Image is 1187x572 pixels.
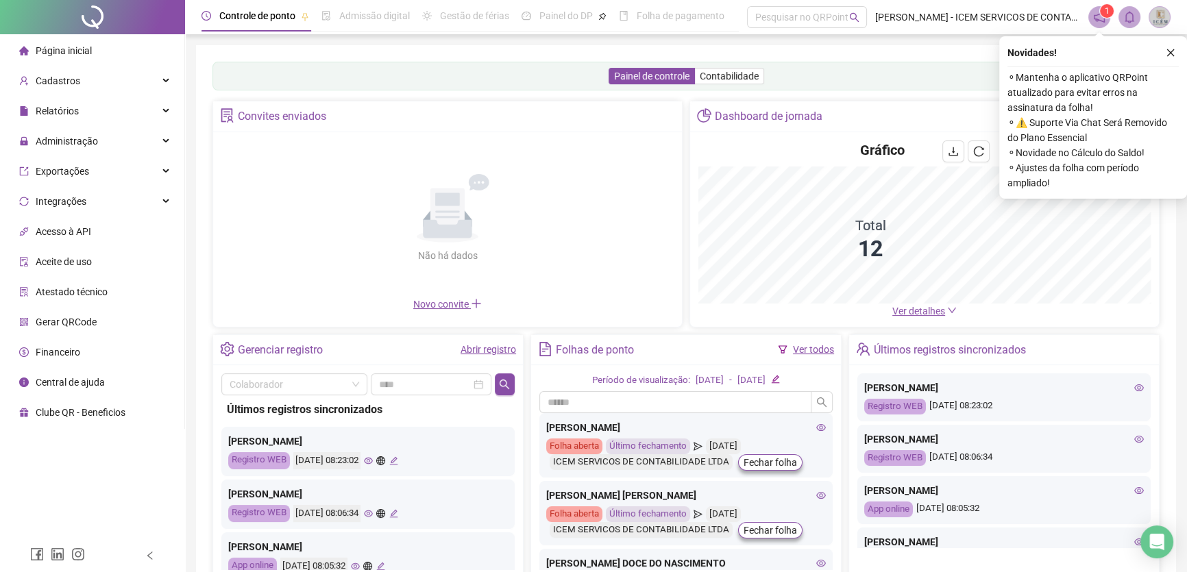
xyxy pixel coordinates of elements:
[19,257,29,266] span: audit
[36,196,86,207] span: Integrações
[856,342,870,356] span: team
[219,10,295,21] span: Controle de ponto
[19,46,29,55] span: home
[19,227,29,236] span: api
[389,456,398,465] span: edit
[546,438,602,454] div: Folha aberta
[637,10,724,21] span: Folha de pagamento
[849,12,859,23] span: search
[522,11,531,21] span: dashboard
[19,287,29,297] span: solution
[228,505,290,522] div: Registro WEB
[592,373,690,388] div: Período de visualização:
[364,509,373,518] span: eye
[36,136,98,147] span: Administração
[892,306,945,316] span: Ver detalhes
[36,226,91,237] span: Acesso à API
[36,45,92,56] span: Página inicial
[321,11,331,21] span: file-done
[706,506,741,522] div: [DATE]
[864,380,1144,395] div: [PERSON_NAME]
[619,11,628,21] span: book
[864,501,1144,517] div: [DATE] 08:05:32
[864,450,926,466] div: Registro WEB
[744,455,797,470] span: Fechar folha
[376,509,385,518] span: global
[694,438,702,454] span: send
[19,377,29,387] span: info-circle
[816,397,827,408] span: search
[538,342,552,356] span: file-text
[228,452,290,469] div: Registro WEB
[19,197,29,206] span: sync
[973,146,984,157] span: reload
[1007,145,1179,160] span: ⚬ Novidade no Cálculo do Saldo!
[546,420,826,435] div: [PERSON_NAME]
[1123,11,1136,23] span: bell
[19,408,29,417] span: gift
[860,140,905,160] h4: Gráfico
[422,11,432,21] span: sun
[1007,160,1179,190] span: ⚬ Ajustes da folha com período ampliado!
[864,399,926,414] div: Registro WEB
[36,347,80,358] span: Financeiro
[947,306,957,315] span: down
[1007,45,1057,60] span: Novidades !
[1007,115,1179,145] span: ⚬ ⚠️ Suporte Via Chat Será Removido do Plano Essencial
[546,488,826,503] div: [PERSON_NAME] [PERSON_NAME]
[1149,7,1170,27] img: 75205
[738,454,803,471] button: Fechar folha
[793,344,834,355] a: Ver todos
[864,399,1144,414] div: [DATE] 08:23:02
[363,562,372,571] span: global
[715,105,822,128] div: Dashboard de jornada
[864,534,1144,549] div: [PERSON_NAME]
[228,486,508,501] div: [PERSON_NAME]
[36,75,80,86] span: Cadastros
[700,71,759,82] span: Contabilidade
[864,450,1144,466] div: [DATE] 08:06:34
[744,523,797,538] span: Fechar folha
[864,483,1144,498] div: [PERSON_NAME]
[461,344,516,355] a: Abrir registro
[737,373,766,388] div: [DATE]
[19,106,29,116] span: file
[227,401,509,418] div: Últimos registros sincronizados
[738,522,803,538] button: Fechar folha
[19,317,29,327] span: qrcode
[556,338,634,362] div: Folhas de ponto
[19,347,29,357] span: dollar
[36,105,79,116] span: Relatórios
[1100,4,1114,18] sup: 1
[36,377,105,388] span: Central de ajuda
[539,10,593,21] span: Painel do DP
[546,556,826,571] div: [PERSON_NAME] DOCE DO NASCIMENTO
[19,166,29,176] span: export
[1093,11,1105,23] span: notification
[293,452,360,469] div: [DATE] 08:23:02
[874,338,1026,362] div: Últimos registros sincronizados
[499,379,510,390] span: search
[729,373,732,388] div: -
[384,248,511,263] div: Não há dados
[694,506,702,522] span: send
[614,71,689,82] span: Painel de controle
[706,438,741,454] div: [DATE]
[19,76,29,86] span: user-add
[228,539,508,554] div: [PERSON_NAME]
[145,551,155,560] span: left
[875,10,1080,25] span: [PERSON_NAME] - ICEM SERVICOS DE CONTABILIDADE LTDA
[376,562,385,571] span: edit
[36,256,92,267] span: Aceite de uso
[1140,525,1173,558] div: Open Intercom Messenger
[440,10,509,21] span: Gestão de férias
[351,562,360,571] span: eye
[1105,6,1110,16] span: 1
[864,432,1144,447] div: [PERSON_NAME]
[238,338,323,362] div: Gerenciar registro
[389,509,398,518] span: edit
[201,11,211,21] span: clock-circle
[1007,70,1179,115] span: ⚬ Mantenha o aplicativo QRPoint atualizado para evitar erros na assinatura da folha!
[816,423,826,432] span: eye
[51,547,64,561] span: linkedin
